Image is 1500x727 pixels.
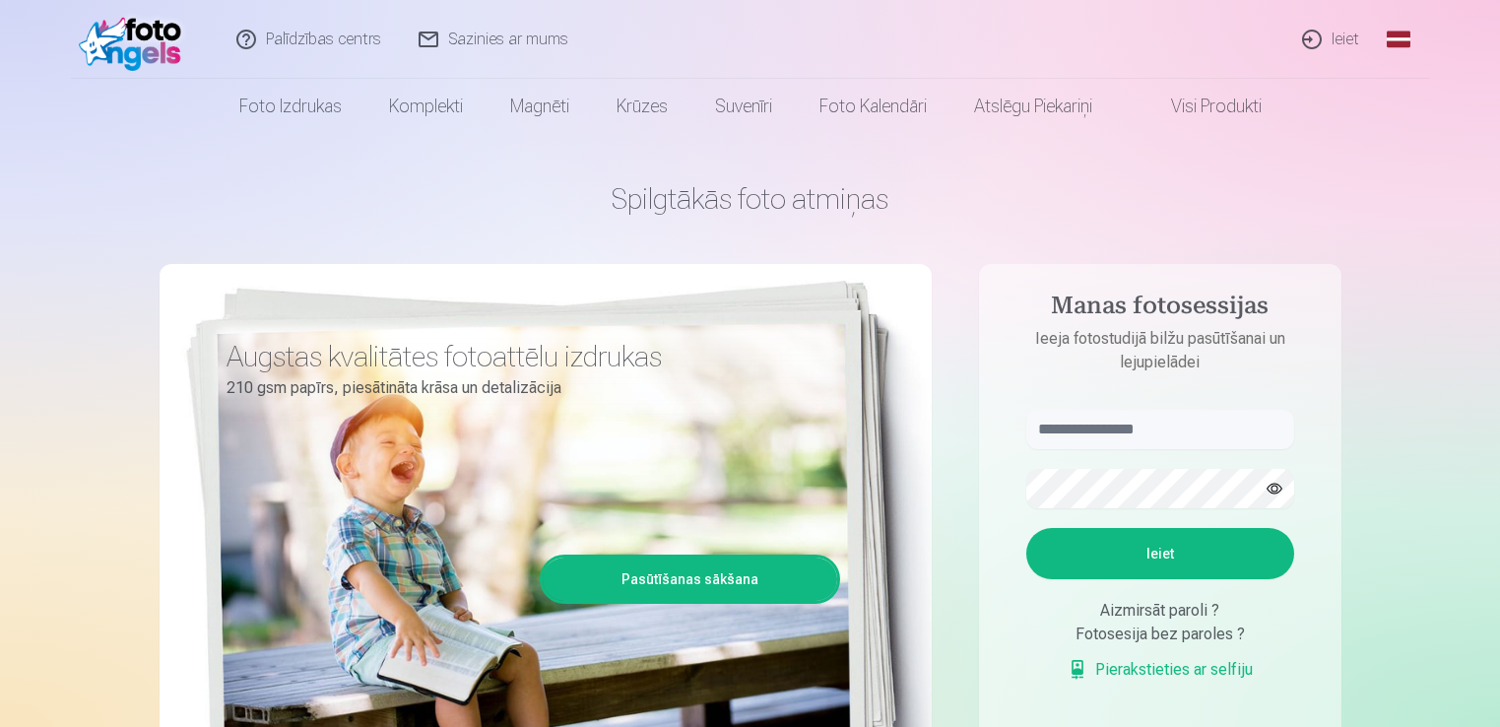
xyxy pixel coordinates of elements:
button: Ieiet [1026,528,1294,579]
a: Suvenīri [691,79,796,134]
a: Atslēgu piekariņi [950,79,1116,134]
a: Krūzes [593,79,691,134]
h1: Spilgtākās foto atmiņas [160,181,1341,217]
h3: Augstas kvalitātes fotoattēlu izdrukas [227,339,825,374]
h4: Manas fotosessijas [1007,292,1314,327]
img: /fa1 [79,8,192,71]
a: Foto izdrukas [216,79,365,134]
a: Komplekti [365,79,487,134]
div: Aizmirsāt paroli ? [1026,599,1294,623]
p: Ieeja fotostudijā bilžu pasūtīšanai un lejupielādei [1007,327,1314,374]
a: Visi produkti [1116,79,1285,134]
p: 210 gsm papīrs, piesātināta krāsa un detalizācija [227,374,825,402]
a: Foto kalendāri [796,79,950,134]
a: Magnēti [487,79,593,134]
a: Pasūtīšanas sākšana [543,558,837,601]
div: Fotosesija bez paroles ? [1026,623,1294,646]
a: Pierakstieties ar selfiju [1068,658,1253,682]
